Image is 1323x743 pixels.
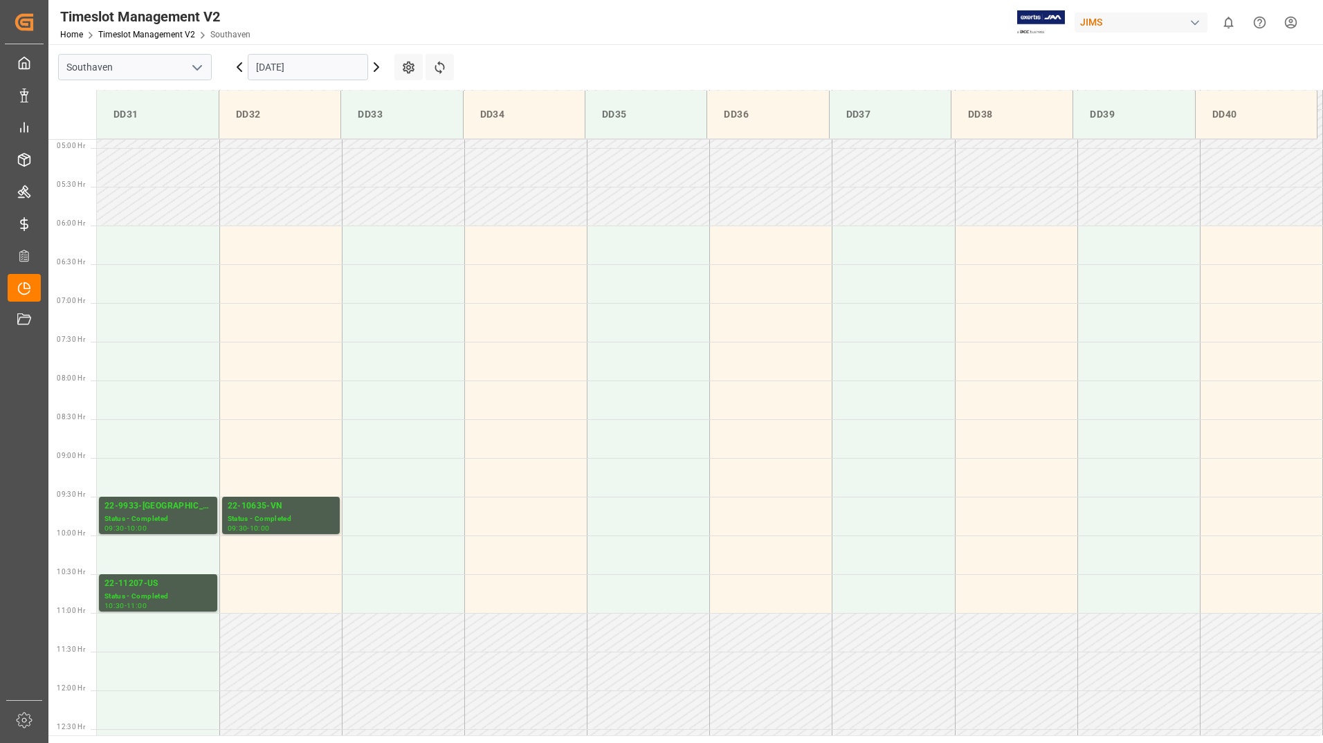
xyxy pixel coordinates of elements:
span: 09:00 Hr [57,452,85,459]
div: DD32 [230,102,329,127]
span: 10:00 Hr [57,529,85,537]
button: JIMS [1075,9,1213,35]
span: 08:00 Hr [57,374,85,382]
span: 10:30 Hr [57,568,85,576]
div: Status - Completed [104,513,212,525]
span: 11:30 Hr [57,645,85,653]
span: 07:00 Hr [57,297,85,304]
div: - [125,525,127,531]
div: Status - Completed [104,591,212,603]
button: Help Center [1244,7,1275,38]
div: 09:30 [104,525,125,531]
div: DD37 [841,102,940,127]
div: DD33 [352,102,451,127]
div: JIMS [1075,12,1207,33]
div: DD31 [108,102,208,127]
div: DD39 [1084,102,1183,127]
span: 05:30 Hr [57,181,85,188]
input: DD.MM.YYYY [248,54,368,80]
div: - [247,525,249,531]
div: 22-10635-VN [228,499,334,513]
span: 06:30 Hr [57,258,85,266]
div: 10:30 [104,603,125,609]
div: - [125,603,127,609]
div: 22-11207-US [104,577,212,591]
div: 09:30 [228,525,248,531]
div: DD36 [718,102,817,127]
span: 11:00 Hr [57,607,85,614]
span: 07:30 Hr [57,336,85,343]
span: 12:00 Hr [57,684,85,692]
div: Status - Completed [228,513,334,525]
div: 11:00 [127,603,147,609]
span: 12:30 Hr [57,723,85,731]
div: DD34 [475,102,574,127]
button: open menu [186,57,207,78]
span: 08:30 Hr [57,413,85,421]
span: 06:00 Hr [57,219,85,227]
span: 09:30 Hr [57,490,85,498]
div: DD35 [596,102,695,127]
input: Type to search/select [58,54,212,80]
div: DD38 [962,102,1061,127]
div: 10:00 [250,525,270,531]
button: show 0 new notifications [1213,7,1244,38]
div: 10:00 [127,525,147,531]
div: 22-9933-[GEOGRAPHIC_DATA] [104,499,212,513]
div: DD40 [1207,102,1306,127]
div: Timeslot Management V2 [60,6,250,27]
a: Timeslot Management V2 [98,30,195,39]
span: 05:00 Hr [57,142,85,149]
a: Home [60,30,83,39]
img: Exertis%20JAM%20-%20Email%20Logo.jpg_1722504956.jpg [1017,10,1065,35]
